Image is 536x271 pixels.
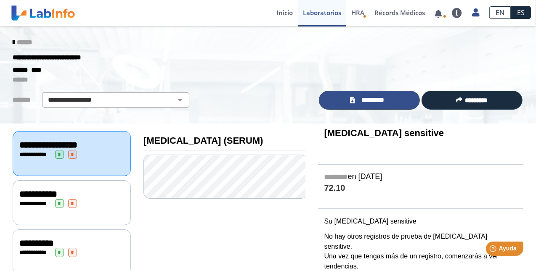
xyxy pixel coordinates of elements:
[511,6,531,19] a: ES
[324,216,517,226] p: Su [MEDICAL_DATA] sensitive
[351,8,364,17] span: HRA
[324,128,444,138] b: [MEDICAL_DATA] sensitive
[461,238,527,262] iframe: Help widget launcher
[324,183,517,194] h4: 72.10
[489,6,511,19] a: EN
[324,172,517,182] h5: en [DATE]
[143,135,263,146] b: [MEDICAL_DATA] (SERUM)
